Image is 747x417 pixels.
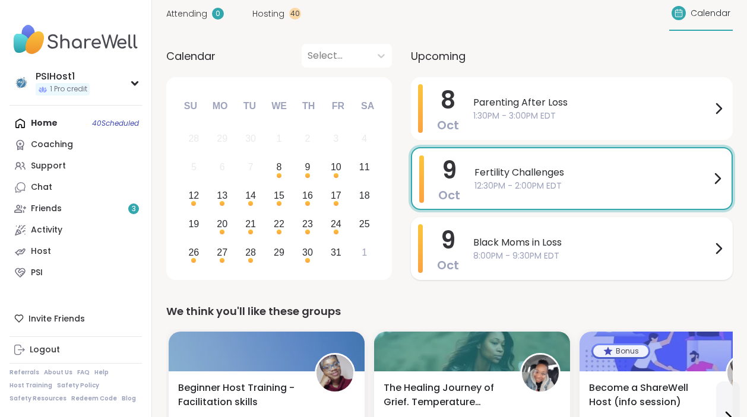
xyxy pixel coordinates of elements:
[181,155,207,180] div: Not available Sunday, October 5th, 2025
[217,187,227,203] div: 13
[589,381,713,409] span: Become a ShareWell Host (info session)
[302,244,313,260] div: 30
[267,126,292,152] div: Not available Wednesday, October 1st, 2025
[323,240,349,265] div: Choose Friday, October 31st, 2025
[325,93,351,119] div: Fr
[31,267,43,279] div: PSI
[295,183,321,209] div: Choose Thursday, October 16th, 2025
[333,130,338,147] div: 3
[36,70,90,83] div: PSIHost1
[441,84,455,117] span: 8
[238,240,264,265] div: Choose Tuesday, October 28th, 2025
[295,211,321,237] div: Choose Thursday, October 23rd, 2025
[302,216,313,232] div: 23
[238,211,264,237] div: Choose Tuesday, October 21st, 2025
[302,187,313,203] div: 16
[210,183,235,209] div: Choose Monday, October 13th, 2025
[238,155,264,180] div: Not available Tuesday, October 7th, 2025
[267,240,292,265] div: Choose Wednesday, October 29th, 2025
[359,159,370,175] div: 11
[352,211,377,237] div: Choose Saturday, October 25th, 2025
[352,126,377,152] div: Not available Saturday, October 4th, 2025
[31,139,73,151] div: Coaching
[10,134,142,155] a: Coaching
[10,381,52,390] a: Host Training
[132,204,136,214] span: 3
[31,224,62,236] div: Activity
[10,198,142,219] a: Friends3
[331,187,341,203] div: 17
[122,394,136,403] a: Blog
[181,126,207,152] div: Not available Sunday, September 28th, 2025
[10,219,142,241] a: Activity
[323,126,349,152] div: Not available Friday, October 3rd, 2025
[245,244,256,260] div: 28
[210,240,235,265] div: Choose Monday, October 27th, 2025
[359,187,370,203] div: 18
[207,93,233,119] div: Mo
[473,250,711,262] span: 8:00PM - 9:30PM EDT
[522,355,559,391] img: levornia
[10,177,142,198] a: Chat
[331,159,341,175] div: 10
[178,93,204,119] div: Su
[362,244,367,260] div: 1
[274,187,284,203] div: 15
[441,224,455,257] span: 9
[274,216,284,232] div: 22
[31,182,52,193] div: Chat
[166,8,207,20] span: Attending
[296,93,322,119] div: Th
[359,216,370,232] div: 25
[411,48,466,64] span: Upcoming
[474,180,710,192] span: 12:30PM - 2:00PM EDT
[245,216,256,232] div: 21
[210,126,235,152] div: Not available Monday, September 29th, 2025
[437,257,459,273] span: Oct
[323,155,349,180] div: Choose Friday, October 10th, 2025
[474,165,710,180] span: Fertility Challenges
[267,211,292,237] div: Choose Wednesday, October 22nd, 2025
[31,160,66,172] div: Support
[77,368,90,377] a: FAQ
[71,394,117,403] a: Redeem Code
[10,308,142,329] div: Invite Friends
[210,155,235,180] div: Not available Monday, October 6th, 2025
[305,159,310,175] div: 9
[236,93,262,119] div: Tu
[473,96,711,110] span: Parenting After Loss
[10,241,142,262] a: Host
[295,155,321,180] div: Choose Thursday, October 9th, 2025
[50,84,87,94] span: 1 Pro credit
[12,74,31,93] img: PSIHost1
[94,368,109,377] a: Help
[331,244,341,260] div: 31
[188,244,199,260] div: 26
[248,159,254,175] div: 7
[10,394,67,403] a: Safety Resources
[57,381,99,390] a: Safety Policy
[438,187,460,203] span: Oct
[295,126,321,152] div: Not available Thursday, October 2nd, 2025
[10,155,142,177] a: Support
[323,183,349,209] div: Choose Friday, October 17th, 2025
[210,211,235,237] div: Choose Monday, October 20th, 2025
[473,235,711,250] span: Black Moms in Loss
[31,246,51,257] div: Host
[191,159,197,175] div: 5
[44,368,72,377] a: About Us
[252,8,284,20] span: Hosting
[179,125,378,266] div: month 2025-10
[188,187,199,203] div: 12
[691,7,730,20] span: Calendar
[217,130,227,147] div: 29
[305,130,310,147] div: 2
[437,117,459,133] span: Oct
[238,183,264,209] div: Choose Tuesday, October 14th, 2025
[30,344,60,356] div: Logout
[238,126,264,152] div: Not available Tuesday, September 30th, 2025
[188,216,199,232] div: 19
[362,130,367,147] div: 4
[212,8,224,20] div: 0
[274,244,284,260] div: 29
